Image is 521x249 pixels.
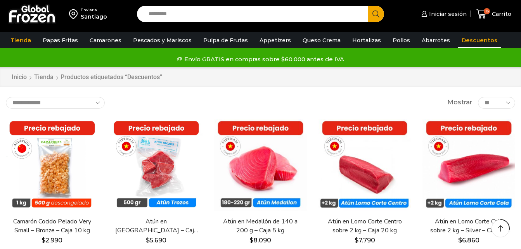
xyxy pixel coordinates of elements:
[34,73,54,82] a: Tienda
[199,33,252,48] a: Pulpa de Frutas
[129,33,196,48] a: Pescados y Mariscos
[42,237,45,244] span: $
[427,10,467,18] span: Iniciar sesión
[10,217,94,235] a: Camarón Cocido Pelado Very Small – Bronze – Caja 10 kg
[249,237,253,244] span: $
[474,5,513,23] a: 16 Carrito
[219,217,302,235] a: Atún en Medallón de 140 a 200 g – Caja 5 kg
[11,73,27,82] a: Inicio
[458,237,479,244] bdi: 6.860
[249,237,271,244] bdi: 8.090
[81,13,107,21] div: Santiago
[490,10,511,18] span: Carrito
[484,8,490,14] span: 16
[427,217,511,235] a: Atún en Lomo Corte Cola sobre 2 kg – Silver – Caja 20 kg
[146,237,150,244] span: $
[348,33,385,48] a: Hortalizas
[389,33,414,48] a: Pollos
[42,237,62,244] bdi: 2.990
[256,33,295,48] a: Appetizers
[11,73,162,82] nav: Breadcrumb
[458,237,462,244] span: $
[323,217,407,235] a: Atún en Lomo Corte Centro sobre 2 kg – Caja 20 kg
[355,237,358,244] span: $
[419,6,467,22] a: Iniciar sesión
[146,237,166,244] bdi: 5.690
[61,73,162,81] h1: Productos etiquetados “Descuentos”
[115,217,198,235] a: Atún en [GEOGRAPHIC_DATA] – Caja 10 kg
[368,6,384,22] button: Search button
[69,7,81,21] img: address-field-icon.svg
[86,33,125,48] a: Camarones
[299,33,344,48] a: Queso Crema
[458,33,501,48] a: Descuentos
[418,33,454,48] a: Abarrotes
[7,33,35,48] a: Tienda
[355,237,375,244] bdi: 7.790
[39,33,82,48] a: Papas Fritas
[81,7,107,13] div: Enviar a
[6,97,105,109] select: Pedido de la tienda
[447,98,472,107] span: Mostrar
